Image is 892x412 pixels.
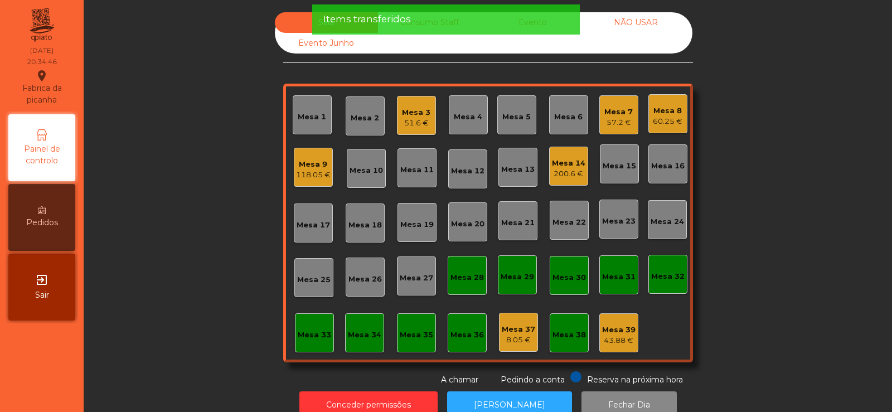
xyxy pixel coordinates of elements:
div: Mesa 36 [450,329,484,341]
div: Mesa 29 [501,272,534,283]
span: Painel de controlo [11,143,72,167]
div: Mesa 28 [450,272,484,283]
div: Mesa 35 [400,329,433,341]
div: Mesa 27 [400,273,433,284]
div: Mesa 12 [451,166,484,177]
div: Evento Junho [275,33,378,54]
div: Mesa 38 [552,329,586,341]
div: Mesa 32 [651,271,685,282]
div: 57.2 € [604,117,633,128]
div: 60.25 € [653,116,682,127]
div: Mesa 30 [552,272,586,283]
div: [DATE] [30,46,54,56]
div: Mesa 11 [400,164,434,176]
div: Mesa 20 [451,219,484,230]
div: Mesa 2 [351,113,379,124]
div: 20:34:46 [27,57,57,67]
span: Pedindo a conta [501,375,565,385]
div: Mesa 7 [604,106,633,118]
div: Mesa 26 [348,274,382,285]
div: Mesa 34 [348,329,381,341]
span: Sair [35,289,49,301]
img: qpiato [28,6,55,45]
div: Mesa 10 [350,165,383,176]
div: Mesa 3 [402,107,430,118]
div: Mesa 17 [297,220,330,231]
div: Mesa 19 [400,219,434,230]
div: 118.05 € [296,169,331,181]
div: Mesa 1 [298,112,326,123]
div: Fabrica da picanha [9,69,75,106]
div: Mesa 15 [603,161,636,172]
i: location_on [35,69,49,83]
span: A chamar [441,375,478,385]
i: exit_to_app [35,273,49,287]
div: Mesa 31 [602,272,636,283]
div: 51.6 € [402,118,430,129]
div: Mesa 21 [501,217,535,229]
div: Mesa 23 [602,216,636,227]
div: Mesa 24 [651,216,684,227]
div: Mesa 37 [502,324,535,335]
span: Reserva na próxima hora [587,375,683,385]
div: Mesa 39 [602,324,636,336]
div: NÃO USAR [584,12,687,33]
div: Mesa 5 [502,112,531,123]
div: Mesa 6 [554,112,583,123]
span: Items transferidos [323,12,411,26]
span: Pedidos [26,217,58,229]
div: 200.6 € [552,168,585,180]
div: Mesa 13 [501,164,535,175]
div: Mesa 9 [296,159,331,170]
div: Mesa 25 [297,274,331,285]
div: Mesa 18 [348,220,382,231]
div: Mesa 16 [651,161,685,172]
div: Mesa 22 [552,217,586,228]
div: 43.88 € [602,335,636,346]
div: Mesa 33 [298,329,331,341]
div: 8.05 € [502,335,535,346]
div: Mesa 14 [552,158,585,169]
div: Sala [275,12,378,33]
div: Mesa 4 [454,112,482,123]
div: Mesa 8 [653,105,682,117]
